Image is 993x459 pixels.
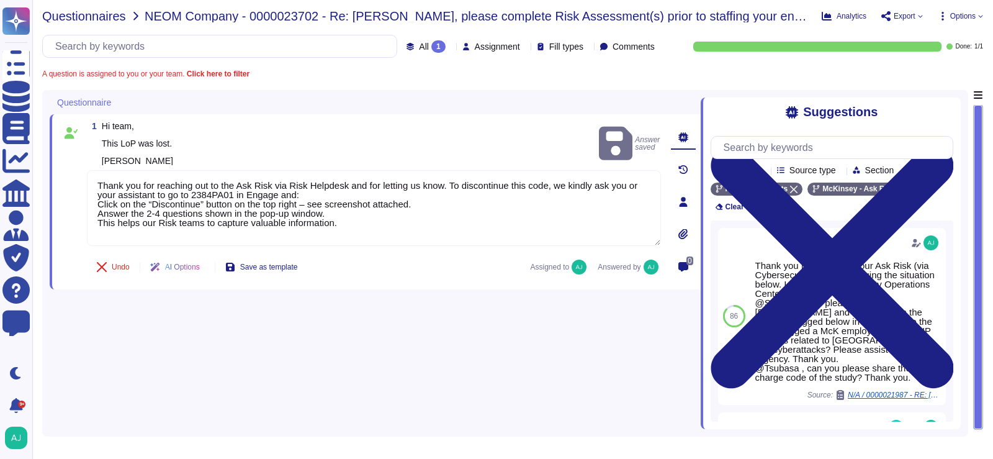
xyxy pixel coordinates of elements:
img: user [923,420,938,435]
span: Questionnaire [57,98,111,107]
span: 86 [730,312,738,320]
span: All [419,42,429,51]
img: user [5,427,27,449]
span: NEOM Company - 0000023702 - Re: [PERSON_NAME], please complete Risk Assessment(s) prior to staffi... [145,10,812,22]
input: Search by keywords [717,137,953,158]
span: Questionnaires [42,10,126,22]
span: 1 / 1 [974,43,983,50]
span: AI Options [165,263,200,271]
span: Export [894,12,915,20]
span: Assignment [475,42,520,51]
span: 1 [87,122,97,130]
span: Answer saved [599,124,661,163]
span: Hi team, This LoP was lost. [PERSON_NAME] [102,121,173,166]
input: Search by keywords [49,35,397,57]
span: Undo [112,263,130,271]
span: A question is assigned to you or your team. [42,70,249,78]
span: Options [950,12,976,20]
textarea: Thank you for reaching out to the Ask Risk via Risk Helpdesk and for letting us know. To disconti... [87,170,661,246]
span: Save as template [240,263,298,271]
span: Analytics [837,12,866,20]
button: Undo [87,255,140,279]
img: user [572,260,586,275]
span: Assigned to [530,260,593,275]
button: user [2,424,36,452]
span: Comments [613,42,655,51]
span: 0 [686,257,693,265]
div: 1 [431,40,446,53]
b: Click here to filter [184,70,249,78]
img: user [923,235,938,250]
div: 9+ [18,401,25,408]
span: Answered by [598,263,640,271]
span: Fill types [549,42,583,51]
button: Save as template [215,255,308,279]
img: user [644,260,658,275]
button: Analytics [822,11,866,21]
span: Done: [955,43,972,50]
